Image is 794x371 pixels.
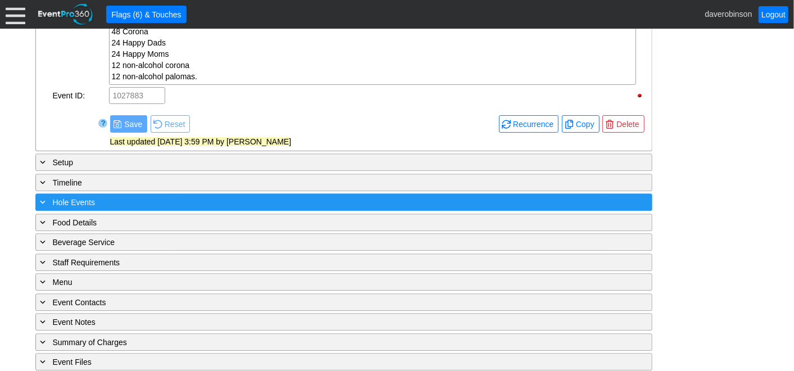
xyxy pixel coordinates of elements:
span: Reset [162,119,188,130]
div: Hole Events [38,196,604,209]
span: Recurrence [511,119,556,130]
span: Event Files [53,358,92,367]
div: Event Contacts [38,296,604,309]
span: Save [113,118,144,130]
div: Staff Requirements [38,256,604,269]
span: 24 Happy Moms 12 non-alcohol corona [112,49,190,70]
div: Hide Event ID when printing; click to show Event ID when printing. [636,92,646,99]
span: Last updated [DATE] 3:59 PM by [PERSON_NAME] [110,137,292,146]
span: Copy [574,119,597,130]
div: Event Notes [38,315,604,328]
div: Menu [38,275,604,288]
span: Beverage Service [53,238,115,247]
span: Recurrence [502,118,556,130]
span: Setup [53,158,74,167]
span: Event Notes [53,318,96,327]
div: Menu: Click or 'Crtl+M' to toggle menu open/close [6,4,25,24]
div: Food Details [38,216,604,229]
span: 12 non-alcohol palomas. [112,72,198,81]
span: Flags (6) & Touches [109,8,183,20]
a: Logout [759,6,788,23]
span: daverobinson [705,9,752,18]
span: Summary of Charges [53,338,127,347]
span: Flags (6) & Touches [109,9,183,20]
span: Delete [614,119,641,130]
span: Save [122,119,144,130]
span: Event Contacts [53,298,106,307]
div: Event Files [38,355,604,368]
span: Food Details [53,218,97,227]
span: 48 Corona [112,27,148,36]
div: Timeline [38,176,604,189]
div: Event ID: [52,86,108,105]
span: 24 Happy Dads [112,38,166,47]
span: Copy [565,118,597,130]
span: Delete [605,118,641,130]
span: Reset [153,118,188,130]
span: Timeline [53,178,82,187]
span: Menu [53,278,72,287]
div: Beverage Service [38,236,604,248]
span: Staff Requirements [53,258,120,267]
div: Summary of Charges [38,336,604,349]
img: EventPro360 [37,2,95,27]
span: Hole Events [53,198,95,207]
div: Setup [38,156,604,169]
